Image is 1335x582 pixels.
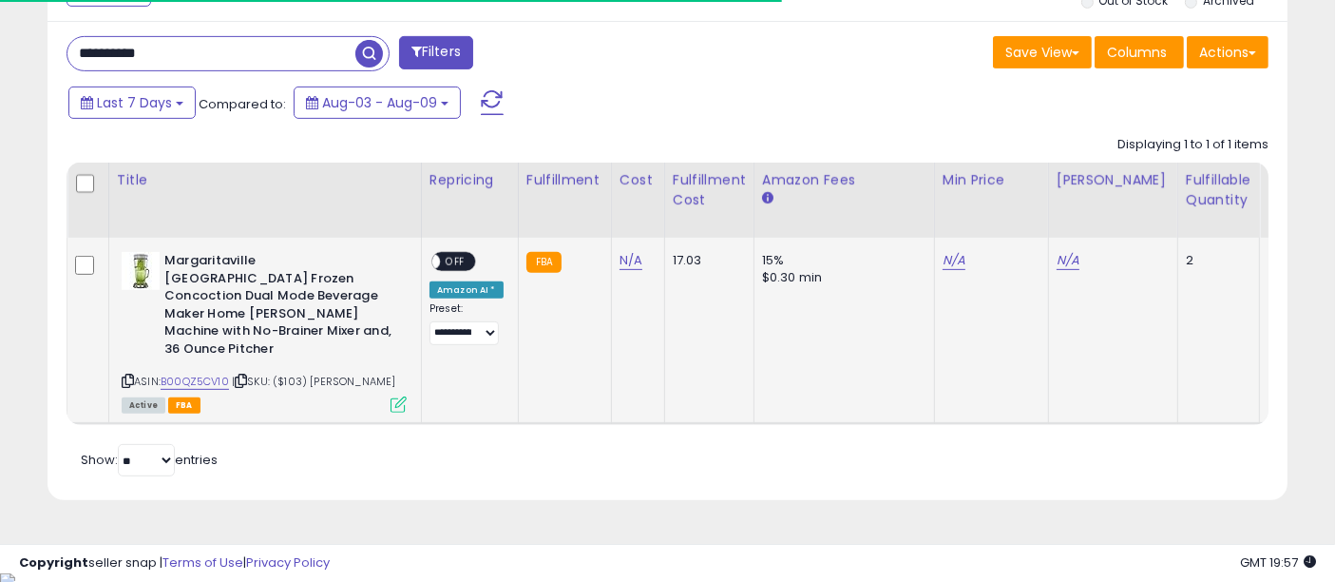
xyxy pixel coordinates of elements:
[294,87,461,119] button: Aug-03 - Aug-09
[1095,36,1184,68] button: Columns
[162,553,243,572] a: Terms of Use
[526,252,562,273] small: FBA
[526,170,603,190] div: Fulfillment
[1186,170,1251,210] div: Fulfillable Quantity
[161,374,229,390] a: B00QZ5CV10
[620,251,642,270] a: N/A
[429,281,504,299] div: Amazon AI *
[1117,136,1268,154] div: Displaying 1 to 1 of 1 items
[81,451,218,469] span: Show: entries
[1186,252,1245,269] div: 2
[429,302,504,345] div: Preset:
[199,95,286,113] span: Compared to:
[440,254,470,270] span: OFF
[620,170,657,190] div: Cost
[246,553,330,572] a: Privacy Policy
[117,170,413,190] div: Title
[762,190,773,207] small: Amazon Fees.
[19,554,330,572] div: seller snap | |
[1240,553,1316,572] span: 2025-08-17 19:57 GMT
[1187,36,1268,68] button: Actions
[322,93,437,112] span: Aug-03 - Aug-09
[122,252,160,290] img: 41pjy-aEagL._SL40_.jpg
[762,269,920,286] div: $0.30 min
[122,398,165,414] span: All listings currently available for purchase on Amazon
[1057,251,1079,270] a: N/A
[1057,170,1170,190] div: [PERSON_NAME]
[1107,43,1167,62] span: Columns
[122,252,407,411] div: ASIN:
[168,398,200,414] span: FBA
[399,36,473,69] button: Filters
[762,252,920,269] div: 15%
[68,87,196,119] button: Last 7 Days
[19,553,88,572] strong: Copyright
[943,170,1040,190] div: Min Price
[993,36,1092,68] button: Save View
[164,252,395,362] b: Margaritaville [GEOGRAPHIC_DATA] Frozen Concoction Dual Mode Beverage Maker Home [PERSON_NAME] Ma...
[97,93,172,112] span: Last 7 Days
[232,374,396,389] span: | SKU: ($103) [PERSON_NAME]
[429,170,510,190] div: Repricing
[673,252,739,269] div: 17.03
[762,170,926,190] div: Amazon Fees
[943,251,965,270] a: N/A
[673,170,746,210] div: Fulfillment Cost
